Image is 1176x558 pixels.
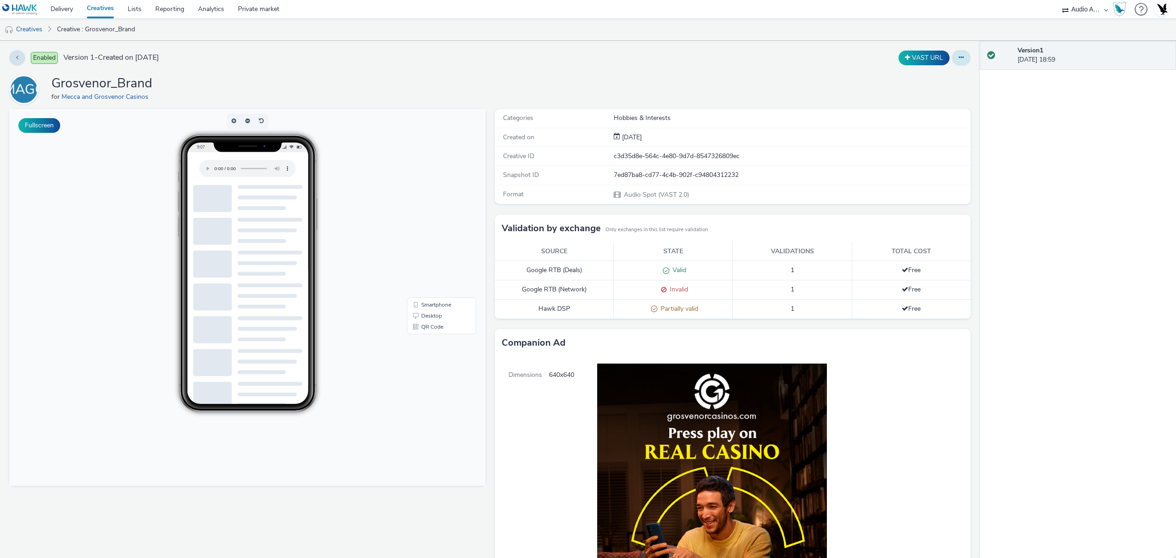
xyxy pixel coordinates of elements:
[63,52,159,63] span: Version 1 - Created on [DATE]
[503,152,534,160] span: Creative ID
[902,304,921,313] span: Free
[791,266,794,274] span: 1
[9,85,42,94] a: MAGC
[667,285,688,294] span: Invalid
[902,285,921,294] span: Free
[669,266,686,274] span: Valid
[503,190,524,199] span: Format
[400,201,465,212] li: Desktop
[1155,2,1169,16] img: Account UK
[400,190,465,201] li: Smartphone
[852,242,971,261] th: Total cost
[1018,46,1043,55] strong: Version 1
[791,304,794,313] span: 1
[614,152,970,161] div: c3d35d8e-564c-4e80-9d7d-8547326809ec
[623,190,689,199] span: Audio Spot (VAST 2.0)
[187,35,195,40] span: 9:07
[899,51,950,65] button: VAST URL
[495,280,614,300] td: Google RTB (Network)
[495,242,614,261] th: Source
[503,133,534,142] span: Created on
[495,261,614,280] td: Google RTB (Deals)
[502,222,601,235] h3: Validation by exchange
[18,118,60,133] button: Fullscreen
[51,75,152,92] h1: Grosvenor_Brand
[2,4,38,15] img: undefined Logo
[791,285,794,294] span: 1
[614,171,970,180] div: 7ed87ba8-cd77-4c4b-902f-c94804312232
[605,226,708,233] small: Only exchanges in this list require validation
[5,25,14,34] img: audio
[902,266,921,274] span: Free
[503,114,533,122] span: Categories
[4,77,44,102] div: MAGC
[657,304,698,313] span: Partially valid
[1113,2,1130,17] a: Hawk Academy
[1113,2,1126,17] img: Hawk Academy
[51,92,62,101] span: for
[614,114,970,123] div: Hobbies & Interests
[412,204,433,210] span: Desktop
[495,299,614,319] td: Hawk DSP
[62,92,152,101] a: Mecca and Grosvenor Casinos
[614,242,733,261] th: State
[400,212,465,223] li: QR Code
[896,51,952,65] div: Duplicate the creative as a VAST URL
[31,52,58,64] span: Enabled
[412,215,434,221] span: QR Code
[412,193,442,199] span: Smartphone
[1018,46,1169,65] div: [DATE] 18:59
[733,242,852,261] th: Validations
[52,18,140,40] a: Creative : Grosvenor_Brand
[620,133,642,142] div: Creation 09 October 2025, 18:59
[503,171,539,179] span: Snapshot ID
[620,133,642,142] span: [DATE]
[502,336,565,350] h3: Companion Ad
